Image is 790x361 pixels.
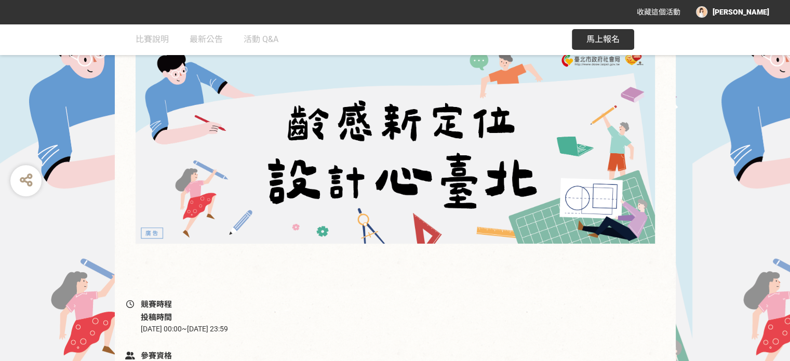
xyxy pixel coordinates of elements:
[141,351,172,360] span: 參賽資格
[190,34,223,44] span: 最新公告
[136,34,169,44] span: 比賽說明
[187,325,228,333] span: [DATE] 23:59
[244,34,278,44] span: 活動 Q&A
[190,24,223,55] a: 最新公告
[572,29,634,50] button: 馬上報名
[586,34,620,44] span: 馬上報名
[141,313,172,322] span: 投稿時間
[141,325,182,333] span: [DATE] 00:00
[136,9,655,279] img: 齡感新定位 設計新臺北
[136,24,169,55] a: 比賽說明
[637,8,680,16] span: 收藏這個活動
[141,300,172,309] span: 競賽時程
[244,24,278,55] a: 活動 Q&A
[182,325,187,333] span: ~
